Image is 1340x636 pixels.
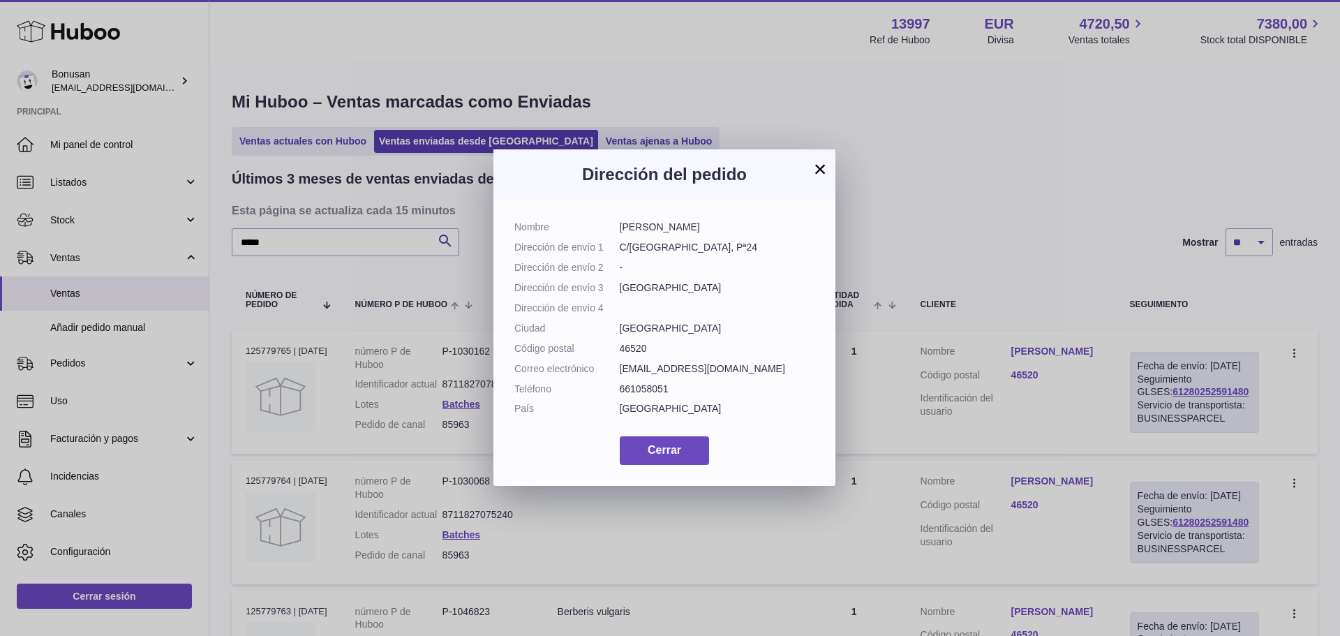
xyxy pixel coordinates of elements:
dt: Dirección de envío 4 [514,302,620,315]
dt: Nombre [514,221,620,234]
dt: Ciudad [514,322,620,335]
dt: Dirección de envío 3 [514,281,620,295]
dd: C/[GEOGRAPHIC_DATA], Pª24 [620,241,815,254]
dd: [GEOGRAPHIC_DATA] [620,281,815,295]
dt: Teléfono [514,383,620,396]
span: Cerrar [648,444,681,456]
dd: 46520 [620,342,815,355]
dt: Correo electrónico [514,362,620,376]
dd: 661058051 [620,383,815,396]
dd: [EMAIL_ADDRESS][DOMAIN_NAME] [620,362,815,376]
h3: Dirección del pedido [514,163,814,186]
dd: [PERSON_NAME] [620,221,815,234]
dt: Dirección de envío 2 [514,261,620,274]
dt: Dirección de envío 1 [514,241,620,254]
dd: - [620,261,815,274]
button: × [812,161,828,177]
dd: [GEOGRAPHIC_DATA] [620,322,815,335]
dd: [GEOGRAPHIC_DATA] [620,402,815,415]
button: Cerrar [620,436,709,465]
dt: Código postal [514,342,620,355]
dt: País [514,402,620,415]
